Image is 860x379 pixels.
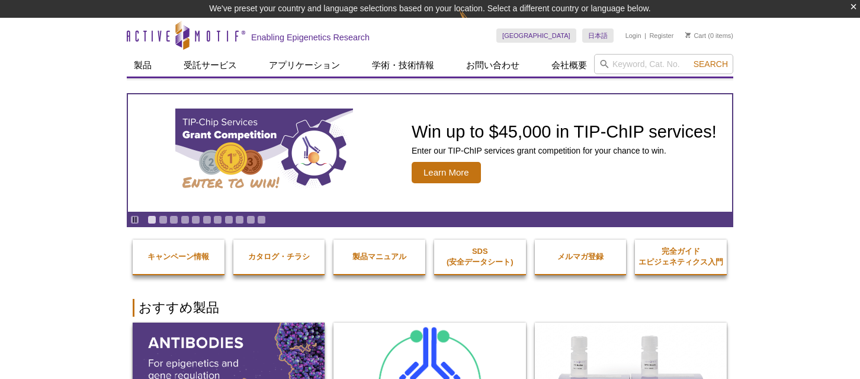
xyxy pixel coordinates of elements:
h2: おすすめ製品 [133,299,727,317]
img: TIP-ChIP Services Grant Competition [175,109,353,198]
strong: キャンペーン情報 [147,252,209,261]
a: Go to slide 2 [159,215,168,224]
a: Cart [685,31,706,40]
a: Go to slide 6 [203,215,211,224]
a: メルマガ登録 [535,240,627,274]
a: Go to slide 7 [213,215,222,224]
a: お問い合わせ [459,54,527,77]
button: Search [690,59,731,69]
a: Go to slide 1 [147,215,156,224]
span: Search [694,59,728,69]
a: 学術・技術情報 [365,54,441,77]
a: Login [625,31,641,40]
a: 製品 [127,54,159,77]
strong: メルマガ登録 [557,252,604,261]
a: Register [649,31,673,40]
a: 会社概要 [544,54,594,77]
a: アプリケーション [262,54,347,77]
a: Go to slide 9 [235,215,244,224]
input: Keyword, Cat. No. [594,54,733,74]
h2: Enabling Epigenetics Research [251,32,370,43]
p: Enter our TIP-ChIP services grant competition for your chance to win. [412,145,717,156]
a: 受託サービス [177,54,244,77]
strong: 製品マニュアル [352,252,406,261]
img: Your Cart [685,32,691,38]
a: キャンペーン情報 [133,240,224,274]
a: Go to slide 11 [257,215,266,224]
a: TIP-ChIP Services Grant Competition Win up to $45,000 in TIP-ChIP services! Enter our TIP-ChIP se... [128,94,732,212]
a: カタログ・チラシ [233,240,325,274]
strong: 完全ガイド エピジェネティクス入門 [638,247,723,266]
a: Go to slide 10 [246,215,255,224]
strong: カタログ・チラシ [248,252,310,261]
a: [GEOGRAPHIC_DATA] [496,28,576,43]
a: 完全ガイドエピジェネティクス入門 [635,234,727,279]
a: Go to slide 4 [181,215,190,224]
li: | [644,28,646,43]
a: Go to slide 8 [224,215,233,224]
a: Go to slide 3 [169,215,178,224]
strong: SDS (安全データシート) [447,247,514,266]
img: Change Here [459,9,490,37]
a: SDS(安全データシート) [434,234,526,279]
span: Learn More [412,162,481,183]
li: (0 items) [685,28,733,43]
article: TIP-ChIP Services Grant Competition [128,94,732,212]
h2: Win up to $45,000 in TIP-ChIP services! [412,123,717,141]
a: 日本語 [582,28,614,43]
a: 製品マニュアル [333,240,425,274]
a: Toggle autoplay [130,215,139,224]
a: Go to slide 5 [191,215,200,224]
